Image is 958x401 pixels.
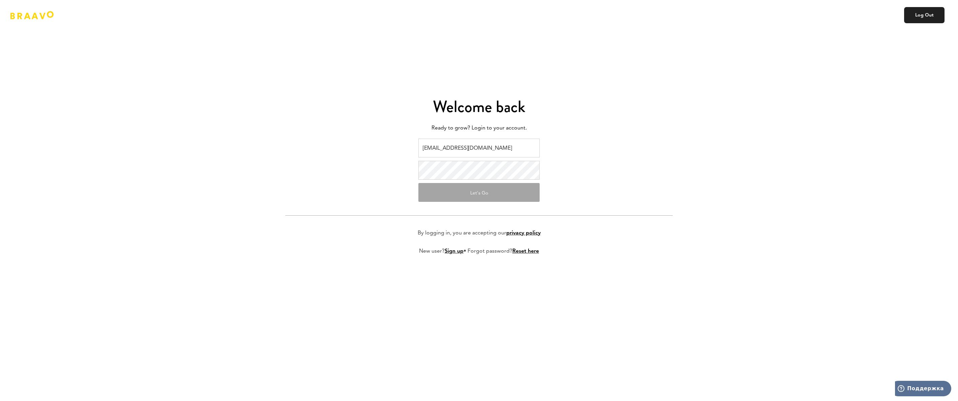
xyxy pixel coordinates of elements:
[418,183,540,202] button: Let's Go
[433,95,525,118] span: Welcome back
[512,249,539,254] a: Reset here
[445,249,464,254] a: Sign up
[419,247,539,255] p: New user? • Forgot password?
[418,229,541,237] p: By logging in, you are accepting our
[895,381,951,398] iframe: Открывает виджет для поиска дополнительной информации
[285,123,673,133] p: Ready to grow? Login to your account.
[904,7,945,23] a: Log Out
[418,139,540,157] input: Email
[506,230,541,236] a: privacy policy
